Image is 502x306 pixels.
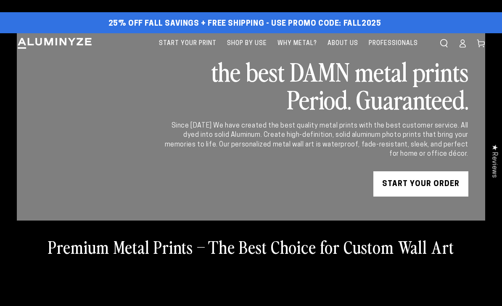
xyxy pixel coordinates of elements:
[365,33,422,54] a: Professionals
[328,38,358,49] span: About Us
[373,171,468,197] a: START YOUR Order
[435,34,453,53] summary: Search our site
[17,37,92,50] img: Aluminyze
[163,57,468,113] h2: the best DAMN metal prints Period. Guaranteed.
[369,38,418,49] span: Professionals
[223,33,271,54] a: Shop By Use
[486,138,502,184] div: Click to open Judge.me floating reviews tab
[108,19,381,29] span: 25% off FALL Savings + Free Shipping - Use Promo Code: FALL2025
[155,33,221,54] a: Start Your Print
[48,236,454,258] h2: Premium Metal Prints – The Best Choice for Custom Wall Art
[227,38,267,49] span: Shop By Use
[277,38,317,49] span: Why Metal?
[273,33,321,54] a: Why Metal?
[163,121,468,159] div: Since [DATE] We have created the best quality metal prints with the best customer service. All dy...
[159,38,217,49] span: Start Your Print
[323,33,362,54] a: About Us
